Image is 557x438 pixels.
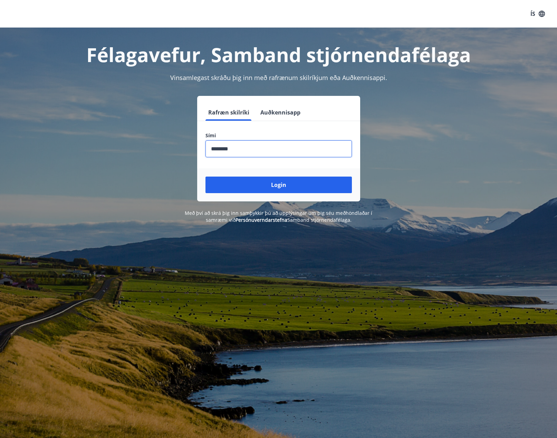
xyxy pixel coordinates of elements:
h1: Félagavefur, Samband stjórnendafélaga [38,41,519,68]
button: Auðkennisapp [258,104,303,121]
button: Rafræn skilríki [205,104,252,121]
a: Persónuverndarstefna [236,217,287,223]
span: Með því að skrá þig inn samþykkir þú að upplýsingar um þig séu meðhöndlaðar í samræmi við Samband... [185,210,372,223]
span: Vinsamlegast skráðu þig inn með rafrænum skilríkjum eða Auðkennisappi. [170,73,387,82]
label: Sími [205,132,352,139]
button: Login [205,177,352,193]
button: ÍS [527,8,549,20]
